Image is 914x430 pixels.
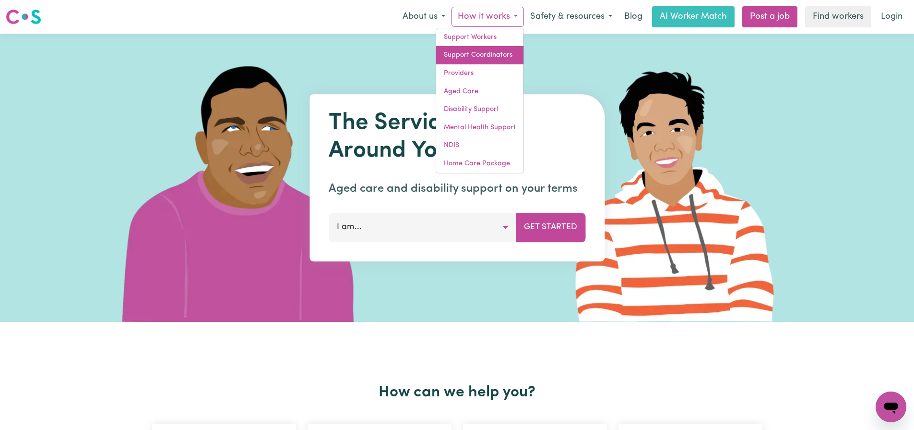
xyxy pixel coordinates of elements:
[805,6,871,27] a: Find workers
[875,6,908,27] a: Login
[329,213,516,242] button: I am...
[652,6,735,27] a: AI Worker Match
[396,7,451,27] button: About us
[436,28,524,173] div: How it works
[436,136,523,155] a: NDIS
[436,46,523,64] a: Support Coordinators
[451,7,524,27] button: How it works
[6,6,41,28] a: Careseekers logo
[436,28,523,47] a: Support Workers
[146,383,768,402] h2: How can we help you?
[618,6,648,27] a: Blog
[876,392,906,422] iframe: Button to launch messaging window
[6,8,41,25] img: Careseekers logo
[524,7,618,27] button: Safety & resources
[329,110,585,165] h1: The Service Built Around You
[742,6,797,27] a: Post a job
[436,83,523,101] a: Aged Care
[436,155,523,173] a: Home Care Package
[329,180,585,197] p: Aged care and disability support on your terms
[436,64,523,83] a: Providers
[436,119,523,137] a: Mental Health Support
[516,213,585,242] button: Get Started
[436,100,523,119] a: Disability Support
